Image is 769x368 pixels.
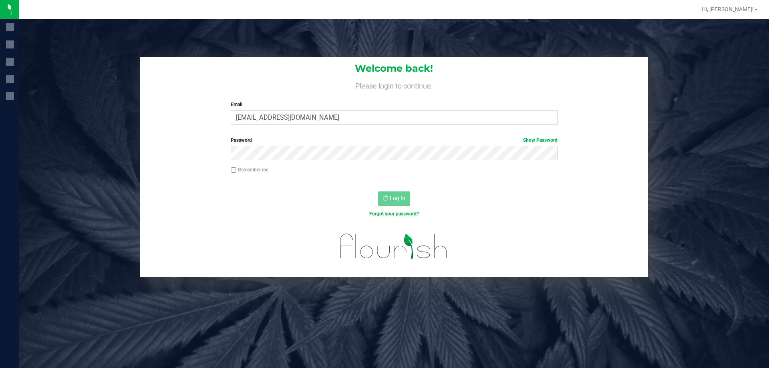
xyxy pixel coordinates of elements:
[231,137,252,143] span: Password
[231,166,268,173] label: Remember me
[523,137,558,143] a: Show Password
[390,195,405,201] span: Log In
[378,191,410,206] button: Log In
[231,101,557,108] label: Email
[140,63,648,74] h1: Welcome back!
[369,211,419,217] a: Forgot your password?
[330,226,457,267] img: flourish_logo.svg
[140,80,648,90] h4: Please login to continue.
[702,6,754,12] span: Hi, [PERSON_NAME]!
[231,167,236,173] input: Remember me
